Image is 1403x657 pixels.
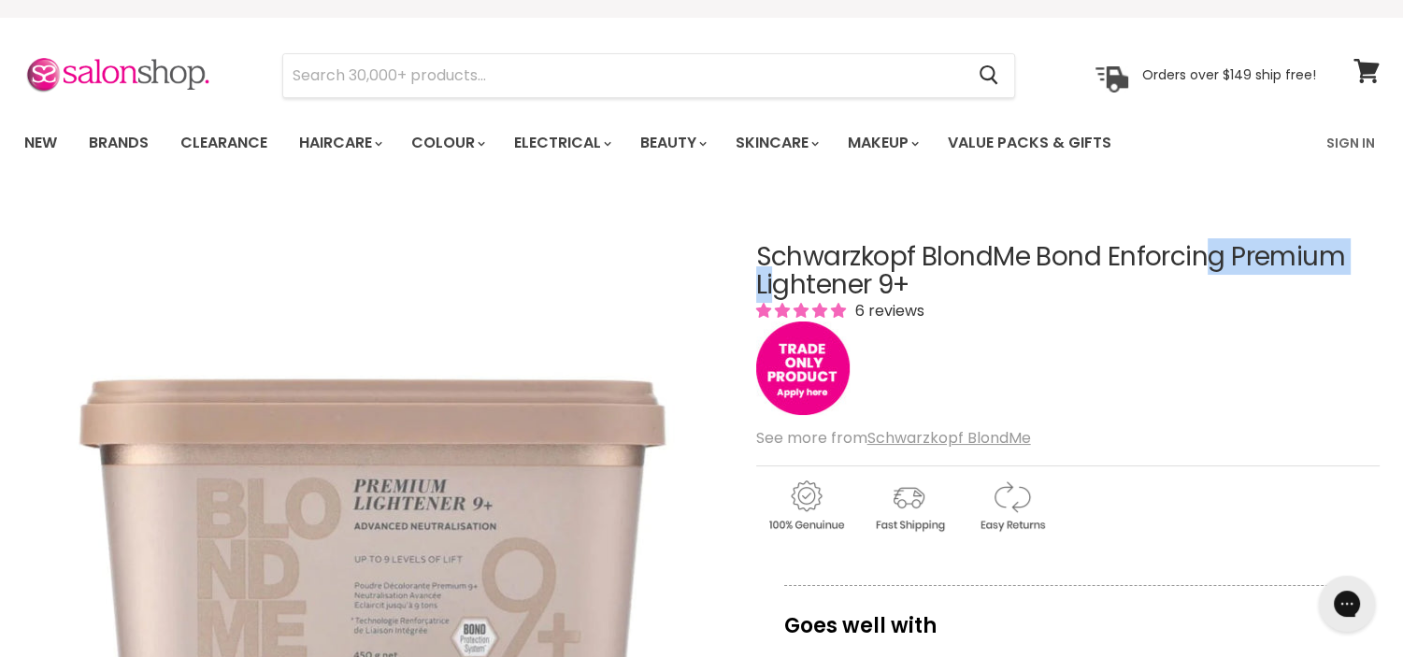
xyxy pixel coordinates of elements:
[500,123,623,163] a: Electrical
[834,123,930,163] a: Makeup
[10,116,1221,170] ul: Main menu
[397,123,496,163] a: Colour
[756,478,855,535] img: genuine.gif
[722,123,830,163] a: Skincare
[283,54,965,97] input: Search
[166,123,281,163] a: Clearance
[859,478,958,535] img: shipping.gif
[1315,123,1386,163] a: Sign In
[756,427,1031,449] span: See more from
[867,427,1031,449] a: Schwarzkopf BlondMe
[850,300,924,321] span: 6 reviews
[282,53,1015,98] form: Product
[965,54,1014,97] button: Search
[626,123,718,163] a: Beauty
[1310,569,1384,638] iframe: Gorgias live chat messenger
[784,585,1352,647] p: Goes well with
[756,243,1380,301] h1: Schwarzkopf BlondMe Bond Enforcing Premium Lightener 9+
[962,478,1061,535] img: returns.gif
[1142,66,1316,83] p: Orders over $149 ship free!
[285,123,394,163] a: Haircare
[10,123,71,163] a: New
[75,123,163,163] a: Brands
[1,116,1403,170] nav: Main
[756,300,850,321] span: 5.00 stars
[934,123,1125,163] a: Value Packs & Gifts
[756,321,850,415] img: tradeonly_small.jpg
